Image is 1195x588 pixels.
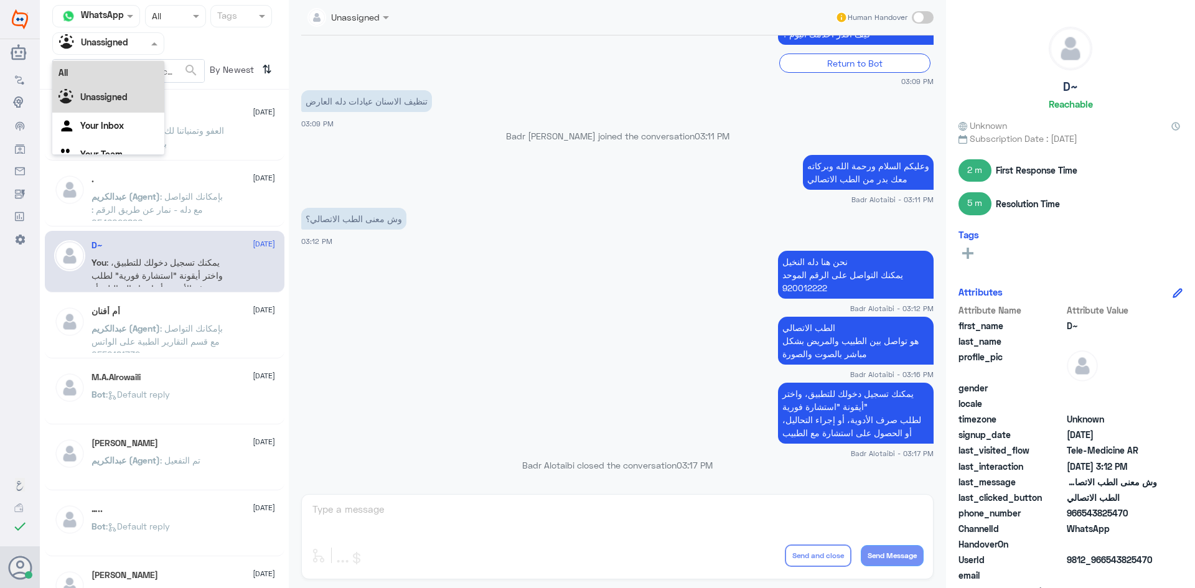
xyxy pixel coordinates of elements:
div: Return to Bot [779,54,930,73]
span: Subscription Date : [DATE] [958,132,1183,145]
span: By Newest [205,59,257,84]
span: 03:09 PM [901,76,934,86]
h5: M.A.Alrowaili [91,372,141,383]
img: yourInbox.svg [59,118,77,136]
span: first_name [958,319,1064,332]
span: : بإمكانك التواصل مع دله - نمار عن طريق الرقم : 0546022896 [91,191,223,228]
img: Widebot Logo [12,9,28,29]
p: 18/8/2025, 3:17 PM [778,383,934,444]
h5: . [91,174,94,185]
span: search [184,63,199,78]
span: null [1067,381,1157,394]
span: Resolution Time [996,197,1060,210]
span: 2 [1067,522,1157,535]
h5: D~ [1063,80,1078,94]
p: Badr [PERSON_NAME] joined the conversation [301,129,934,142]
span: timezone [958,413,1064,426]
img: defaultAdmin.png [1067,350,1098,381]
span: : Default reply [106,389,170,399]
p: Badr Alotaibi closed the conversation [301,459,934,472]
span: وش معنى الطب الاتصالي؟ [1067,475,1157,488]
span: You [91,257,106,268]
span: 5 m [958,192,991,215]
span: 2025-08-18T12:12:11.08Z [1067,460,1157,473]
p: 18/8/2025, 3:11 PM [803,155,934,190]
span: : تم التفعيل [160,455,200,465]
span: [DATE] [253,238,275,250]
span: last_name [958,335,1064,348]
span: First Response Time [996,164,1077,177]
span: Tele-Medicine AR [1067,444,1157,457]
span: Attribute Name [958,304,1064,317]
p: 18/8/2025, 3:12 PM [301,208,406,230]
div: Tags [215,9,237,25]
span: phone_number [958,506,1064,520]
span: 03:12 PM [301,237,332,245]
span: Badr Alotaibi - 03:11 PM [851,194,934,205]
span: [DATE] [253,370,275,381]
span: Badr Alotaibi - 03:17 PM [851,448,934,459]
span: 2025-08-18T12:08:29.362Z [1067,428,1157,441]
span: : بإمكانك التواصل مع قسم التقارير الطبية على الواتس 0550181732 [91,323,223,360]
span: Badr Alotaibi - 03:12 PM [850,303,934,314]
span: عبدالكريم (Agent) [91,323,160,334]
b: Unassigned [80,91,128,102]
span: email [958,569,1064,582]
span: Badr Alotaibi - 03:16 PM [850,369,934,380]
img: defaultAdmin.png [1049,27,1092,70]
span: : Default reply [106,521,170,531]
button: Send Message [861,545,924,566]
span: الطب الاتصالي [1067,491,1157,504]
p: 18/8/2025, 3:09 PM [301,90,432,112]
img: Unassigned.svg [59,89,77,108]
h5: ….. [91,504,103,515]
b: Your Inbox [80,120,124,131]
span: null [1067,538,1157,551]
span: HandoverOn [958,538,1064,551]
h6: Attributes [958,286,1003,297]
span: 966543825470 [1067,506,1157,520]
b: All [59,67,68,78]
b: Your Team [80,149,123,159]
span: D~ [1067,319,1157,332]
button: search [184,60,199,81]
span: gender [958,381,1064,394]
span: Bot [91,389,106,399]
img: defaultAdmin.png [54,504,85,535]
span: : يمكنك تسجيل دخولك للتطبيق، واختر أيقونة "استشارة فورية" لطلب صرف الأدوية، أو إجراء التحاليل، أو... [91,257,223,307]
span: Attribute Value [1067,304,1157,317]
i: check [12,519,27,534]
h6: Tags [958,229,979,240]
button: Send and close [785,544,851,567]
span: 03:09 PM [301,119,334,128]
span: last_interaction [958,460,1064,473]
span: 03:17 PM [677,460,713,470]
img: defaultAdmin.png [54,174,85,205]
span: Unknown [1067,413,1157,426]
h5: أم أفنان [91,306,120,317]
img: defaultAdmin.png [54,306,85,337]
span: UserId [958,553,1064,566]
span: Bot [91,521,106,531]
span: 03:11 PM [695,131,729,141]
span: null [1067,569,1157,582]
span: ChannelId [958,522,1064,535]
h5: Sattam Alharbi [91,438,158,449]
span: profile_pic [958,350,1064,379]
span: [DATE] [253,502,275,513]
span: [DATE] [253,304,275,315]
p: 18/8/2025, 3:16 PM [778,317,934,365]
span: Unknown [958,119,1007,132]
i: ⇅ [262,59,272,80]
h6: Reachable [1049,98,1093,110]
img: whatsapp.png [59,7,78,26]
span: last_message [958,475,1064,488]
span: last_visited_flow [958,444,1064,457]
span: last_clicked_button [958,491,1064,504]
span: [DATE] [253,568,275,579]
img: defaultAdmin.png [54,438,85,469]
button: Avatar [8,556,32,579]
h5: Osama Mansour [91,570,158,581]
span: [DATE] [253,436,275,447]
span: [DATE] [253,172,275,184]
